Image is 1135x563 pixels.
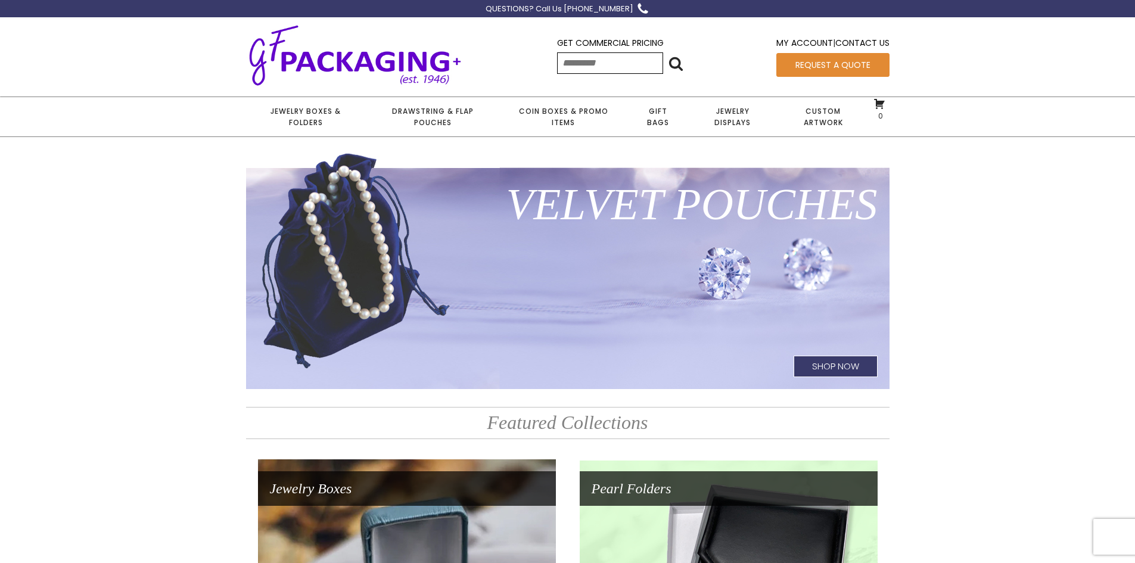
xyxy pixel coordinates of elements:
h1: Shop Now [794,356,878,377]
a: 0 [873,98,885,120]
h1: Jewelry Boxes [258,471,556,506]
span: 0 [875,111,883,121]
h1: Pearl Folders [580,471,878,506]
a: Drawstring & Flap Pouches [366,97,499,136]
a: Request a Quote [776,53,890,77]
a: Coin Boxes & Promo Items [499,97,627,136]
img: GF Packaging + - Established 1946 [246,23,464,88]
a: Jewelry Boxes & Folders [246,97,366,136]
a: Velvet PouchesShop Now [246,151,890,389]
a: Jewelry Displays [689,97,777,136]
div: QUESTIONS? Call Us [PHONE_NUMBER] [486,3,633,15]
a: My Account [776,37,833,49]
a: Custom Artwork [777,97,869,136]
h2: Featured Collections [246,407,890,438]
a: Gift Bags [627,97,689,136]
a: Get Commercial Pricing [557,37,664,49]
div: | [776,36,890,52]
h1: Velvet Pouches [246,163,890,246]
a: Contact Us [835,37,890,49]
